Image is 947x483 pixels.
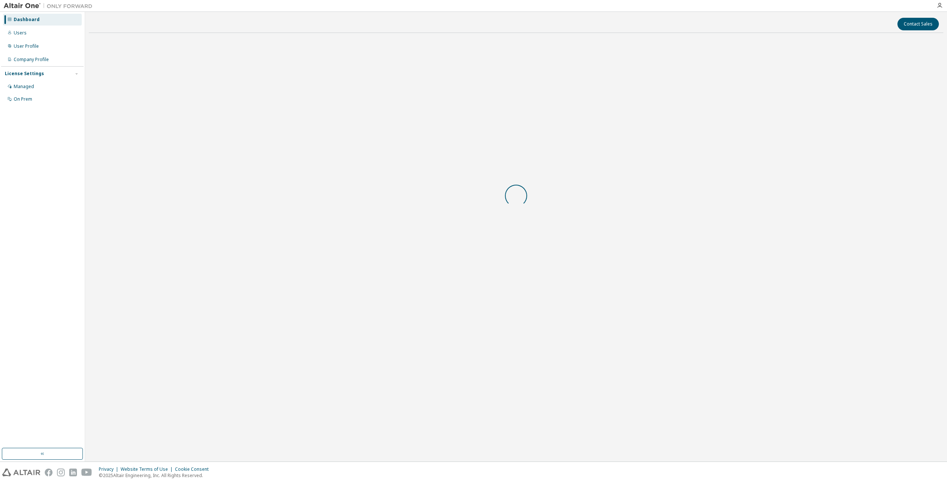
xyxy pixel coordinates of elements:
div: Dashboard [14,17,40,23]
p: © 2025 Altair Engineering, Inc. All Rights Reserved. [99,472,213,479]
div: Privacy [99,466,121,472]
button: Contact Sales [897,18,939,30]
img: youtube.svg [81,469,92,476]
div: License Settings [5,71,44,77]
div: Users [14,30,27,36]
img: linkedin.svg [69,469,77,476]
div: On Prem [14,96,32,102]
div: User Profile [14,43,39,49]
div: Website Terms of Use [121,466,175,472]
img: instagram.svg [57,469,65,476]
div: Managed [14,84,34,90]
img: facebook.svg [45,469,53,476]
div: Cookie Consent [175,466,213,472]
div: Company Profile [14,57,49,63]
img: Altair One [4,2,96,10]
img: altair_logo.svg [2,469,40,476]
